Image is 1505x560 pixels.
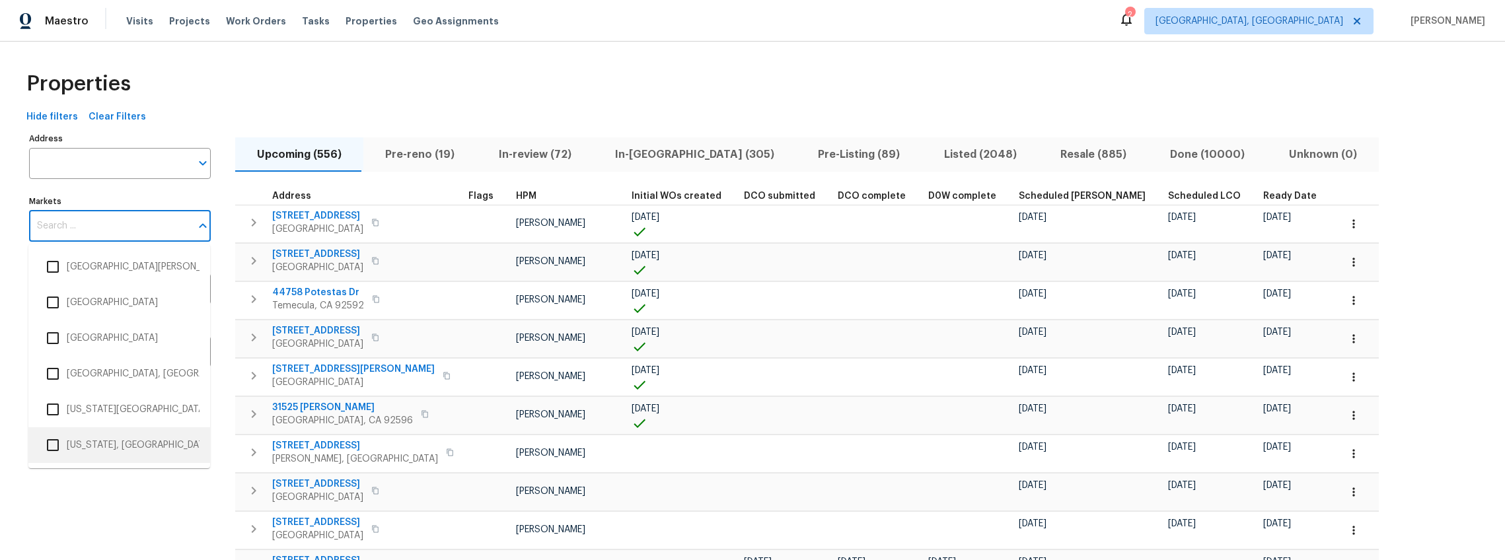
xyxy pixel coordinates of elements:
span: [PERSON_NAME] [516,448,585,458]
span: [PERSON_NAME] [516,372,585,381]
span: Scheduled [PERSON_NAME] [1019,192,1146,201]
span: [STREET_ADDRESS] [272,477,363,491]
span: [GEOGRAPHIC_DATA], CA 92596 [272,414,413,427]
span: Listed (2048) [930,145,1031,164]
span: [STREET_ADDRESS] [272,209,363,223]
span: [STREET_ADDRESS][PERSON_NAME] [272,363,435,376]
span: [DATE] [632,289,659,298]
span: [PERSON_NAME] [516,410,585,419]
span: [PERSON_NAME] [516,333,585,343]
span: [PERSON_NAME] [516,295,585,304]
span: [DATE] [1019,404,1046,413]
span: [DATE] [632,213,659,222]
span: [DATE] [1019,519,1046,528]
span: [STREET_ADDRESS] [272,248,363,261]
span: [DATE] [1168,328,1196,337]
div: 2 [1125,8,1134,21]
button: Clear Filters [83,105,151,129]
span: [DATE] [1263,404,1291,413]
span: [DATE] [1168,366,1196,375]
span: [DATE] [1263,366,1291,375]
span: [DATE] [1019,328,1046,337]
span: [DATE] [1168,442,1196,452]
span: [DATE] [1168,289,1196,298]
button: Hide filters [21,105,83,129]
li: [US_STATE][GEOGRAPHIC_DATA], [GEOGRAPHIC_DATA] [39,396,200,423]
span: [DATE] [1263,251,1291,260]
span: Properties [26,77,131,90]
span: In-review (72) [485,145,585,164]
span: D0W complete [928,192,996,201]
span: [DATE] [1168,404,1196,413]
li: [GEOGRAPHIC_DATA][PERSON_NAME] [39,253,200,281]
span: [DATE] [1019,442,1046,452]
li: [US_STATE], [GEOGRAPHIC_DATA] [39,431,200,459]
span: [GEOGRAPHIC_DATA] [272,491,363,504]
span: [DATE] [1168,481,1196,490]
span: [DATE] [1019,366,1046,375]
span: Properties [346,15,397,28]
span: Flags [468,192,494,201]
span: [GEOGRAPHIC_DATA] [272,376,435,389]
li: [GEOGRAPHIC_DATA] [39,324,200,352]
span: [GEOGRAPHIC_DATA] [272,529,363,542]
span: [DATE] [632,328,659,337]
span: Hide filters [26,109,78,125]
span: Tasks [302,17,330,26]
span: Projects [169,15,210,28]
span: [DATE] [1168,213,1196,222]
span: [DATE] [1019,213,1046,222]
span: Ready Date [1263,192,1317,201]
span: [STREET_ADDRESS] [272,439,438,452]
span: Address [272,192,311,201]
span: [STREET_ADDRESS] [272,516,363,529]
span: Resale (885) [1046,145,1140,164]
span: Done (10000) [1156,145,1259,164]
span: [DATE] [1263,519,1291,528]
span: [DATE] [1263,442,1291,452]
span: [DATE] [632,251,659,260]
span: [PERSON_NAME] [516,525,585,534]
span: Temecula, CA 92592 [272,299,364,312]
span: [PERSON_NAME] [516,257,585,266]
span: [DATE] [1019,289,1046,298]
span: 44758 Potestas Dr [272,286,364,299]
span: [STREET_ADDRESS] [272,324,363,337]
span: Initial WOs created [632,192,721,201]
span: [DATE] [632,366,659,375]
span: [PERSON_NAME] [1405,15,1485,28]
span: [DATE] [1263,481,1291,490]
span: [PERSON_NAME] [516,487,585,496]
span: [PERSON_NAME] [516,219,585,228]
span: DCO submitted [744,192,815,201]
button: Close [194,217,212,235]
span: Upcoming (556) [243,145,355,164]
label: Address [29,135,211,143]
span: [DATE] [1263,328,1291,337]
span: Visits [126,15,153,28]
span: Maestro [45,15,89,28]
span: [GEOGRAPHIC_DATA] [272,223,363,236]
span: In-[GEOGRAPHIC_DATA] (305) [601,145,788,164]
span: Pre-reno (19) [371,145,468,164]
li: [GEOGRAPHIC_DATA], [GEOGRAPHIC_DATA] [39,360,200,388]
span: Clear Filters [89,109,146,125]
span: Pre-Listing (89) [804,145,914,164]
span: [GEOGRAPHIC_DATA], [GEOGRAPHIC_DATA] [1156,15,1343,28]
span: [DATE] [1263,289,1291,298]
input: Search ... [29,211,191,242]
span: [DATE] [1168,251,1196,260]
span: [DATE] [1168,519,1196,528]
span: HPM [516,192,536,201]
span: DCO complete [838,192,906,201]
span: [DATE] [1019,481,1046,490]
li: [GEOGRAPHIC_DATA] [39,289,200,316]
span: [DATE] [1019,251,1046,260]
span: [GEOGRAPHIC_DATA] [272,261,363,274]
span: [GEOGRAPHIC_DATA] [272,337,363,351]
span: Geo Assignments [413,15,499,28]
button: Open [194,154,212,172]
label: Markets [29,197,211,205]
span: [PERSON_NAME], [GEOGRAPHIC_DATA] [272,452,438,466]
span: 31525 [PERSON_NAME] [272,401,413,414]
